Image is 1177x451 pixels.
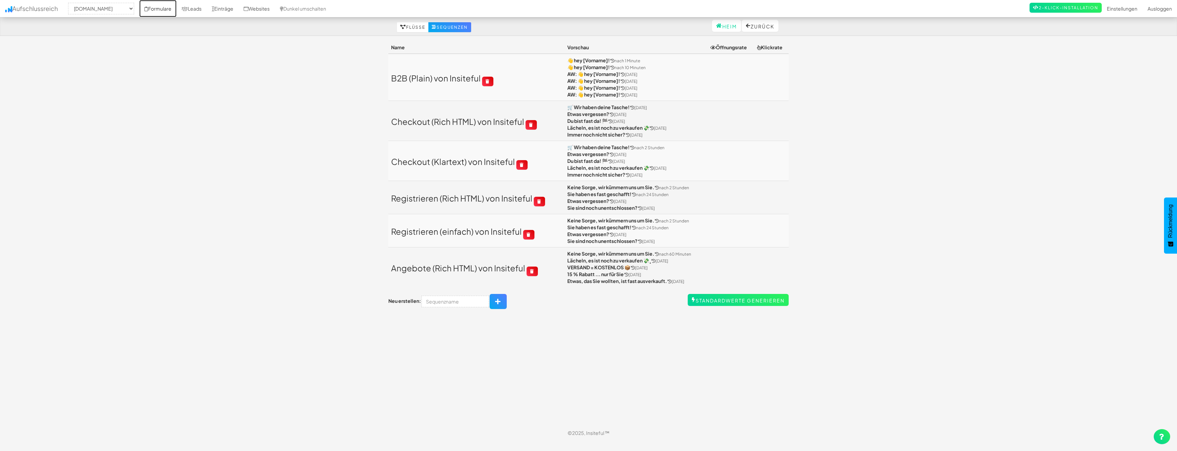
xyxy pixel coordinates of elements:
font: 2025, Insiteful ™ [572,430,609,436]
font: AW: 👋 hey [Vorname]! [567,71,620,77]
font: [DATE] [635,265,648,270]
font: Lächeln, es ist noch zu verkaufen 💸 [567,165,649,171]
font: Immer noch nicht sicher? [567,171,625,178]
font: [DATE] [634,105,647,110]
font: [DATE] [656,258,668,263]
font: Neu erstellen: [388,298,421,304]
font: Etwas, das Sie wollten, ist fast ausverkauft. [567,278,667,284]
font: Vorschau [567,44,589,50]
a: B2B (Plain) von Insiteful [391,73,481,83]
font: Heim [722,23,737,29]
font: [DATE] [654,166,667,171]
font: Sequenzen [437,25,468,30]
font: AW: 👋 hey [Vorname]! [567,85,620,91]
a: Sequenzen [428,22,471,32]
font: Sie haben es fast geschafft! [567,224,631,230]
font: 👋 hey [Vorname]! [567,64,610,70]
font: Dunkel umschalten [283,5,326,12]
img: icon.png [5,6,12,12]
font: Immer noch nicht sicher? [567,131,625,138]
font: nach 24 Stunden [636,192,669,197]
font: Einstellungen [1107,5,1137,12]
font: [DATE] [614,152,626,157]
font: Sie sind noch unentschlossen? [567,205,637,211]
font: Sie sind noch unentschlossen? [567,238,637,244]
font: Keine Sorge, wir kümmern uns um Sie. [567,250,654,257]
font: 2-Klick-Installation [1039,5,1098,10]
font: [DATE] [642,206,655,211]
font: [DATE] [614,232,626,237]
font: [DATE] [629,272,641,277]
font: [DATE] [625,79,637,84]
a: Angebote (Rich HTML) von Insiteful [391,263,525,273]
font: [DATE] [612,119,625,124]
font: Websites [248,5,270,12]
button: Feedback - Umfrage anzeigen [1164,197,1177,254]
font: Etwas vergessen? [567,151,609,157]
font: Klickrate [761,44,782,50]
font: Etwas vergessen? [567,111,609,117]
font: nach 1 Minute [615,58,640,63]
font: Aufschlussreich [12,4,58,12]
font: VERSAND = KOSTENLOS 📦 [567,264,630,270]
font: [DATE] [642,239,655,244]
font: Standardwerte generieren [696,297,785,304]
font: nach 24 Stunden [636,225,669,230]
font: [DATE] [614,199,626,204]
font: [DATE] [654,126,667,131]
button: Zurück [742,20,778,32]
font: Zurück [751,23,774,29]
font: Flüsse [406,25,425,30]
font: Einträge [214,5,233,12]
font: Sie haben es fast geschafft! [567,191,631,197]
font: [DATE] [612,159,625,164]
font: [DATE] [672,279,684,284]
font: Etwas vergessen? [567,198,609,204]
font: 15 % Rabatt ... nur für Sie [567,271,624,277]
font: Etwas vergessen? [567,231,609,237]
font: nach 2 Stunden [659,185,689,190]
font: Keine Sorge, wir kümmern uns um Sie. [567,217,654,223]
font: Öffnungsrate [716,44,747,50]
font: Ausloggen [1148,5,1172,12]
font: Checkout (Rich HTML) von Insiteful [391,116,524,127]
font: Du bist fast da! 🏁 [567,158,608,164]
font: AW: 👋 hey [Vorname]! [567,91,620,98]
font: nach 10 Minuten [615,65,646,70]
font: Du bist fast da! 🏁 [567,118,608,124]
font: [DATE] [614,112,626,117]
font: [DATE] [630,172,643,178]
a: Registrieren (Rich HTML) von Insiteful [391,193,532,203]
font: Rückmeldung [1167,204,1173,238]
font: Lächeln, es ist noch zu verkaufen 💸¸ [567,257,651,263]
font: 🛒 Wir haben deine Tasche! [567,144,630,150]
input: Sequenzname [422,296,489,307]
font: nach 2 Stunden [634,145,664,150]
font: AW: 👋 hey [Vorname]! [567,78,620,84]
a: 2-Klick-Installation [1030,3,1102,13]
font: [DATE] [625,72,637,77]
a: Heim [712,20,741,32]
a: Checkout (Klartext) von Insiteful [391,156,515,167]
font: © [568,430,572,436]
font: 🛒 Wir haben deine Tasche! [567,104,630,110]
button: Standardwerte generieren [688,294,789,306]
font: [DATE] [630,132,643,138]
font: Lächeln, es ist noch zu verkaufen 💸 [567,125,649,131]
a: Registrieren (einfach) von Insiteful [391,226,522,236]
font: Name [391,44,405,50]
font: nach 60 Minuten [659,252,691,257]
font: nach 2 Stunden [659,218,689,223]
font: Formulare [148,5,171,12]
font: [DATE] [625,86,637,91]
font: Keine Sorge, wir kümmern uns um Sie. [567,184,654,190]
a: Flüsse [397,22,429,32]
font: 👋 hey [Vorname]! [567,57,610,63]
font: [DATE] [625,92,637,98]
font: Leads [188,5,202,12]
